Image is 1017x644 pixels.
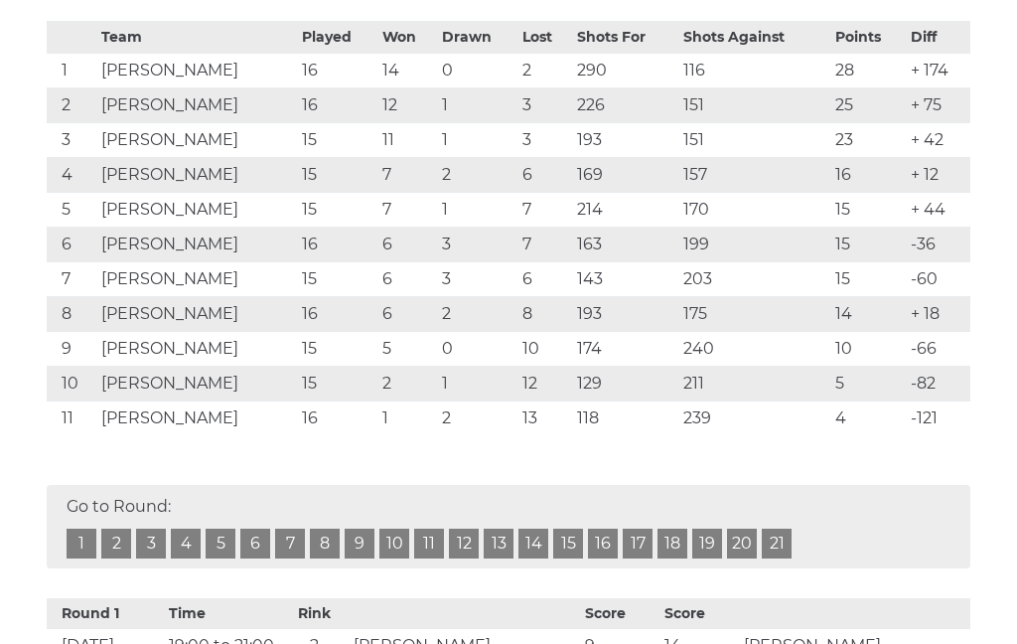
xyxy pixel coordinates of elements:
td: -36 [906,228,970,262]
div: Go to Round: [47,485,970,568]
td: 143 [572,262,678,297]
td: 203 [678,262,829,297]
td: 5 [47,193,96,228]
td: 2 [377,367,437,402]
td: 0 [437,332,518,367]
td: 15 [297,367,378,402]
td: 11 [47,402,96,436]
td: 11 [377,123,437,158]
td: 13 [517,402,571,436]
td: [PERSON_NAME] [96,402,296,436]
a: 4 [171,529,201,559]
td: 226 [572,88,678,123]
a: 14 [518,529,548,559]
td: [PERSON_NAME] [96,332,296,367]
td: 211 [678,367,829,402]
td: [PERSON_NAME] [96,262,296,297]
td: 6 [377,228,437,262]
th: Drawn [437,22,518,54]
td: 3 [517,123,571,158]
td: 6 [517,158,571,193]
td: [PERSON_NAME] [96,54,296,88]
td: 239 [678,402,829,436]
td: 2 [517,54,571,88]
td: -121 [906,402,970,436]
a: 6 [240,529,270,559]
td: 16 [830,158,906,193]
td: 193 [572,123,678,158]
td: 15 [830,228,906,262]
td: 118 [572,402,678,436]
td: 7 [377,158,437,193]
td: + 12 [906,158,970,193]
td: + 75 [906,88,970,123]
td: 8 [517,297,571,332]
td: 199 [678,228,829,262]
td: 14 [377,54,437,88]
td: [PERSON_NAME] [96,158,296,193]
td: 170 [678,193,829,228]
td: 15 [830,193,906,228]
td: 1 [437,88,518,123]
td: + 44 [906,193,970,228]
td: [PERSON_NAME] [96,367,296,402]
th: Won [377,22,437,54]
td: 3 [437,262,518,297]
td: 8 [47,297,96,332]
a: 5 [206,529,235,559]
td: 6 [377,262,437,297]
a: 19 [692,529,722,559]
td: 16 [297,54,378,88]
th: Diff [906,22,970,54]
td: [PERSON_NAME] [96,88,296,123]
td: 1 [437,193,518,228]
th: Score [580,598,659,629]
td: 1 [437,123,518,158]
td: 157 [678,158,829,193]
td: + 174 [906,54,970,88]
td: [PERSON_NAME] [96,297,296,332]
td: 5 [830,367,906,402]
td: [PERSON_NAME] [96,123,296,158]
td: 15 [297,332,378,367]
td: 240 [678,332,829,367]
td: -66 [906,332,970,367]
a: 16 [588,529,618,559]
td: 15 [297,262,378,297]
td: 290 [572,54,678,88]
td: 16 [297,402,378,436]
td: 116 [678,54,829,88]
td: 163 [572,228,678,262]
td: 25 [830,88,906,123]
td: 2 [437,297,518,332]
th: Score [659,598,739,629]
td: 4 [830,402,906,436]
td: 7 [517,228,571,262]
td: [PERSON_NAME] [96,228,296,262]
td: 2 [47,88,96,123]
a: 18 [657,529,687,559]
th: Team [96,22,296,54]
a: 17 [623,529,653,559]
td: 193 [572,297,678,332]
a: 10 [379,529,409,559]
a: 20 [727,529,757,559]
td: 23 [830,123,906,158]
td: 1 [437,367,518,402]
td: -60 [906,262,970,297]
a: 1 [67,529,96,559]
td: 12 [377,88,437,123]
a: 21 [762,529,792,559]
td: -82 [906,367,970,402]
td: 3 [517,88,571,123]
a: 9 [345,529,374,559]
td: 16 [297,88,378,123]
td: 6 [517,262,571,297]
td: 14 [830,297,906,332]
td: 4 [47,158,96,193]
td: [PERSON_NAME] [96,193,296,228]
th: Points [830,22,906,54]
td: 10 [830,332,906,367]
td: 3 [47,123,96,158]
td: 7 [47,262,96,297]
